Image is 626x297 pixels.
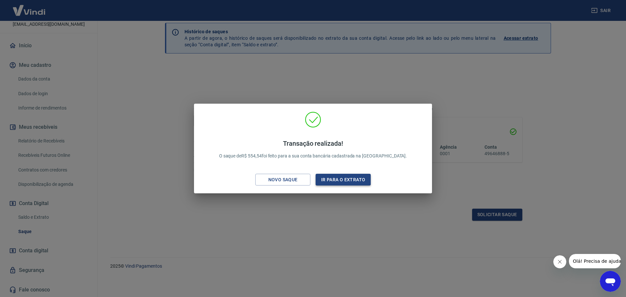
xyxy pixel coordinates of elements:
p: O saque de R$ 554,54 foi feito para a sua conta bancária cadastrada na [GEOGRAPHIC_DATA]. [219,140,407,159]
span: Olá! Precisa de ajuda? [4,5,55,10]
iframe: Botão para abrir a janela de mensagens [600,271,621,292]
div: Novo saque [261,176,306,184]
button: Novo saque [255,174,310,186]
button: Ir para o extrato [316,174,371,186]
iframe: Fechar mensagem [553,255,566,268]
h4: Transação realizada! [219,140,407,147]
iframe: Mensagem da empresa [569,254,621,268]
